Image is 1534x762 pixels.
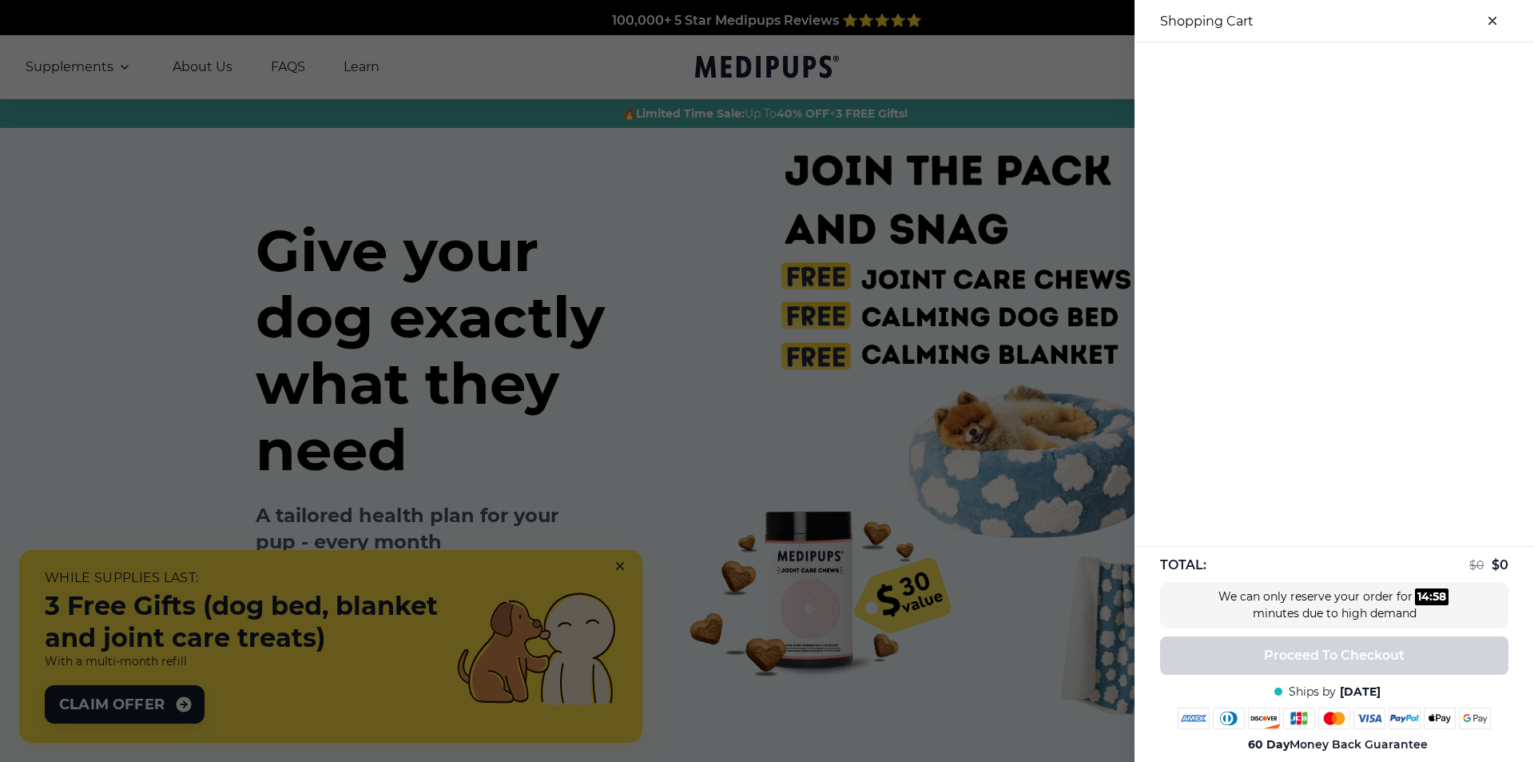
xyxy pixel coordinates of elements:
[1415,588,1449,605] div: :
[1417,588,1429,605] div: 14
[1459,708,1491,729] img: google
[1476,5,1508,37] button: close-cart
[1160,557,1206,574] span: TOTAL:
[1433,588,1446,605] div: 58
[1353,708,1385,729] img: visa
[1178,708,1210,729] img: amex
[1318,708,1350,729] img: mastercard
[1289,684,1336,700] span: Ships by
[1424,708,1456,729] img: apple
[1389,708,1421,729] img: paypal
[1340,684,1381,700] span: [DATE]
[1248,737,1290,752] strong: 60 Day
[1469,558,1484,572] span: $ 0
[1248,708,1280,729] img: discover
[1283,708,1315,729] img: jcb
[1213,708,1245,729] img: diners-club
[1160,14,1254,29] h3: Shopping Cart
[1492,557,1508,572] span: $ 0
[1214,588,1454,622] div: We can only reserve your order for minutes due to high demand
[1248,737,1428,752] span: Money Back Guarantee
